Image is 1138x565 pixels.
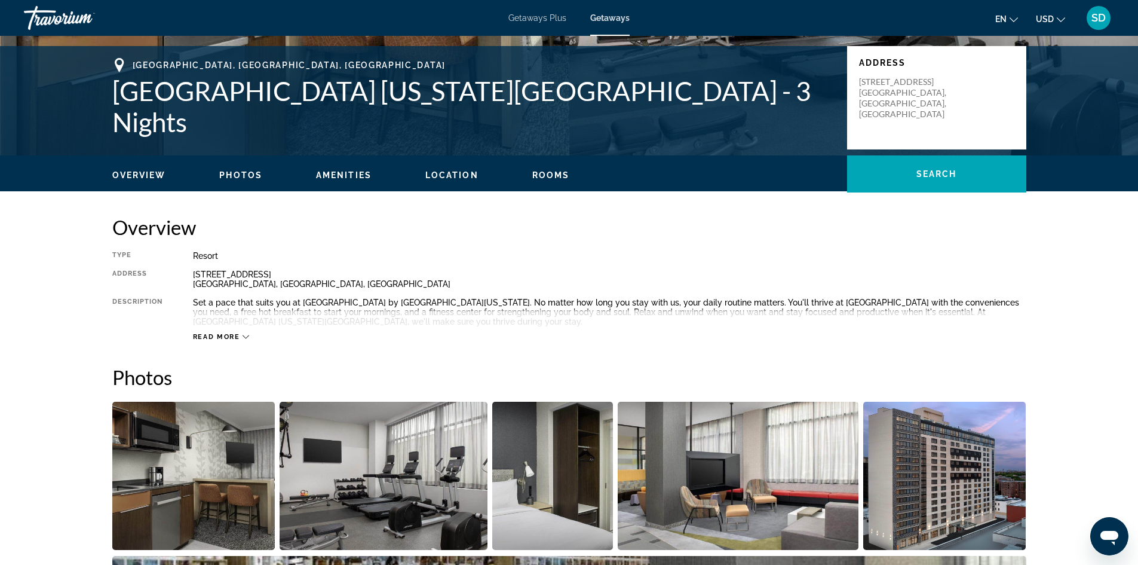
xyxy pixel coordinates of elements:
span: Search [916,169,957,179]
button: Rooms [532,170,570,181]
h1: [GEOGRAPHIC_DATA] [US_STATE][GEOGRAPHIC_DATA] - 3 Nights [112,75,835,138]
button: Open full-screen image slider [112,401,275,551]
button: Overview [112,170,166,181]
button: Open full-screen image slider [280,401,487,551]
button: Open full-screen image slider [492,401,614,551]
a: Getaways Plus [508,13,566,23]
a: Getaways [590,13,630,23]
span: [GEOGRAPHIC_DATA], [GEOGRAPHIC_DATA], [GEOGRAPHIC_DATA] [133,60,446,70]
div: Set a pace that suits you at [GEOGRAPHIC_DATA] by [GEOGRAPHIC_DATA][US_STATE]. No matter how long... [193,298,1026,326]
button: Open full-screen image slider [618,401,858,551]
div: [STREET_ADDRESS] [GEOGRAPHIC_DATA], [GEOGRAPHIC_DATA], [GEOGRAPHIC_DATA] [193,270,1026,289]
button: Read more [193,332,250,341]
button: User Menu [1083,5,1114,30]
button: Open full-screen image slider [863,401,1026,551]
div: Description [112,298,163,326]
a: Travorium [24,2,143,33]
button: Photos [219,170,262,181]
button: Change language [995,10,1018,28]
p: [STREET_ADDRESS] [GEOGRAPHIC_DATA], [GEOGRAPHIC_DATA], [GEOGRAPHIC_DATA] [859,77,955,120]
button: Change currency [1036,10,1065,28]
h2: Photos [112,365,1026,389]
span: en [995,14,1007,24]
button: Search [847,155,1026,193]
span: SD [1091,12,1106,24]
p: Address [859,58,1014,68]
button: Amenities [316,170,372,181]
div: Resort [193,251,1026,261]
span: USD [1036,14,1054,24]
h2: Overview [112,215,1026,239]
iframe: Button to launch messaging window [1090,517,1128,555]
button: Location [425,170,478,181]
div: Type [112,251,163,261]
span: Read more [193,333,240,341]
div: Address [112,270,163,289]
